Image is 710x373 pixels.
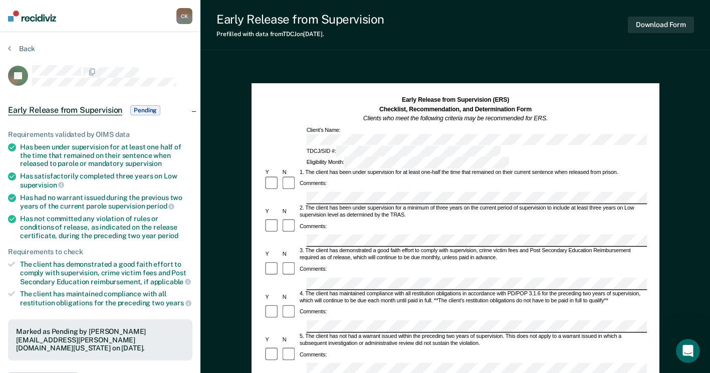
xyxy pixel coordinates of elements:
[20,260,192,286] div: The client has demonstrated a good faith effort to comply with supervision, crime victim fees and...
[8,11,56,22] img: Recidiviz
[281,251,298,258] div: N
[150,278,191,286] span: applicable
[298,266,328,273] div: Comments:
[298,309,328,316] div: Comments:
[176,8,192,24] button: CK
[130,105,160,115] span: Pending
[298,205,647,219] div: 2. The client has been under supervision for a minimum of three years on the current period of su...
[298,180,328,188] div: Comments:
[298,351,328,358] div: Comments:
[216,31,384,38] div: Prefilled with data from TDCJ on [DATE] .
[8,248,192,256] div: Requirements to check
[305,127,695,145] div: Client's Name:
[125,159,162,167] span: supervision
[20,194,192,211] div: Has had no warrant issued during the previous two years of the current parole supervision
[264,337,281,344] div: Y
[264,169,281,176] div: Y
[379,106,532,113] strong: Checklist, Recommendation, and Determination Form
[20,172,192,189] div: Has satisfactorily completed three years on Low
[16,327,184,352] div: Marked as Pending by [PERSON_NAME][EMAIL_ADDRESS][PERSON_NAME][DOMAIN_NAME][US_STATE] on [DATE].
[20,181,64,189] span: supervision
[158,232,178,240] span: period
[298,223,328,230] div: Comments:
[281,294,298,301] div: N
[305,157,510,168] div: Eligibility Month:
[176,8,192,24] div: C K
[216,12,384,27] div: Early Release from Supervision
[305,146,502,157] div: TDCJ/SID #:
[281,209,298,216] div: N
[402,96,509,103] strong: Early Release from Supervision (ERS)
[298,333,647,347] div: 5. The client has not had a warrant issued within the preceding two years of supervision. This do...
[298,248,647,261] div: 3. The client has demonstrated a good faith effort to comply with supervision, crime victim fees ...
[8,44,35,53] button: Back
[298,169,647,176] div: 1. The client has been under supervision for at least one-half the time that remained on their cu...
[20,143,192,168] div: Has been under supervision for at least one half of the time that remained on their sentence when...
[146,202,174,210] span: period
[298,290,647,304] div: 4. The client has maintained compliance with all restitution obligations in accordance with PD/PO...
[8,130,192,139] div: Requirements validated by OIMS data
[264,209,281,216] div: Y
[281,337,298,344] div: N
[166,299,191,307] span: years
[264,251,281,258] div: Y
[8,105,122,115] span: Early Release from Supervision
[628,17,694,33] button: Download Form
[20,215,192,240] div: Has not committed any violation of rules or conditions of release, as indicated on the release ce...
[281,169,298,176] div: N
[363,115,548,122] em: Clients who meet the following criteria may be recommended for ERS.
[264,294,281,301] div: Y
[20,290,192,307] div: The client has maintained compliance with all restitution obligations for the preceding two
[676,339,700,363] iframe: Intercom live chat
